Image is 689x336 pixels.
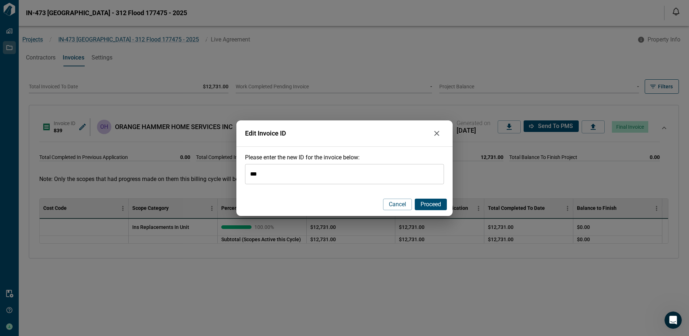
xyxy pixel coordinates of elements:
button: Proceed [415,199,447,210]
iframe: Intercom live chat [664,311,682,329]
button: Cancel [383,199,412,210]
span: Edit Invoice ID [245,130,430,137]
span: Proceed [421,201,441,208]
span: Please enter the new ID for the invoice below: [245,154,360,161]
span: Cancel [389,201,406,208]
